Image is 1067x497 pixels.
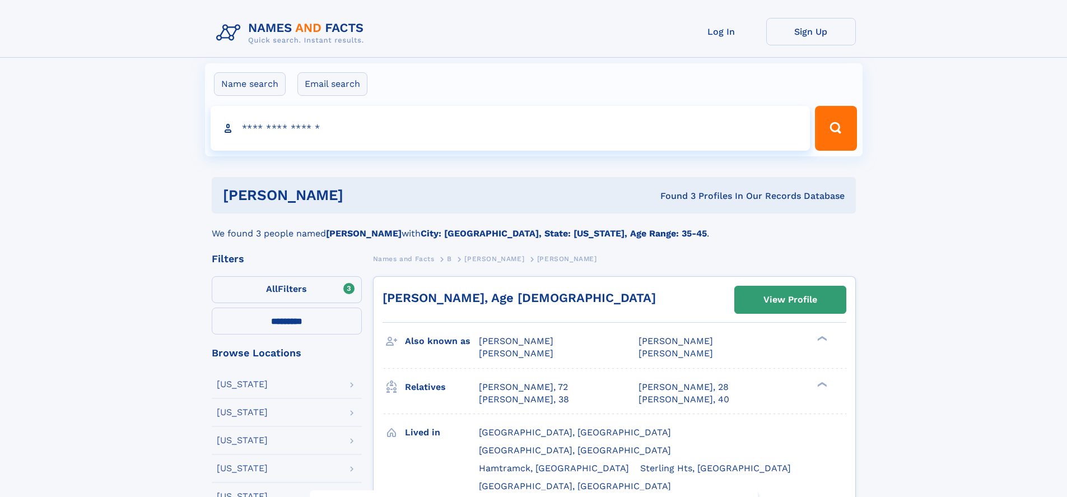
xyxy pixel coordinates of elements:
div: [US_STATE] [217,436,268,445]
span: All [266,284,278,294]
span: [PERSON_NAME] [464,255,524,263]
span: [GEOGRAPHIC_DATA], [GEOGRAPHIC_DATA] [479,445,671,456]
div: We found 3 people named with . [212,213,856,240]
a: View Profile [735,286,846,313]
div: ❯ [814,335,828,342]
img: Logo Names and Facts [212,18,373,48]
b: [PERSON_NAME] [326,228,402,239]
div: Filters [212,254,362,264]
div: ❯ [814,380,828,388]
div: View Profile [763,287,817,313]
a: [PERSON_NAME], 28 [639,381,729,393]
span: [GEOGRAPHIC_DATA], [GEOGRAPHIC_DATA] [479,481,671,491]
input: search input [211,106,810,151]
a: [PERSON_NAME], 40 [639,393,729,406]
span: [PERSON_NAME] [479,336,553,346]
div: Found 3 Profiles In Our Records Database [502,190,845,202]
a: [PERSON_NAME], 38 [479,393,569,406]
span: [PERSON_NAME] [639,336,713,346]
b: City: [GEOGRAPHIC_DATA], State: [US_STATE], Age Range: 35-45 [421,228,707,239]
h3: Relatives [405,378,479,397]
span: B [447,255,452,263]
a: Log In [677,18,766,45]
label: Name search [214,72,286,96]
a: Names and Facts [373,252,435,266]
h3: Lived in [405,423,479,442]
button: Search Button [815,106,856,151]
div: [US_STATE] [217,464,268,473]
span: [PERSON_NAME] [479,348,553,359]
span: [PERSON_NAME] [537,255,597,263]
label: Filters [212,276,362,303]
a: B [447,252,452,266]
span: Sterling Hts, [GEOGRAPHIC_DATA] [640,463,791,473]
div: [US_STATE] [217,380,268,389]
a: [PERSON_NAME] [464,252,524,266]
a: Sign Up [766,18,856,45]
span: [PERSON_NAME] [639,348,713,359]
div: [US_STATE] [217,408,268,417]
h3: Also known as [405,332,479,351]
span: [GEOGRAPHIC_DATA], [GEOGRAPHIC_DATA] [479,427,671,438]
label: Email search [297,72,367,96]
a: [PERSON_NAME], 72 [479,381,568,393]
a: [PERSON_NAME], Age [DEMOGRAPHIC_DATA] [383,291,656,305]
h1: [PERSON_NAME] [223,188,502,202]
div: Browse Locations [212,348,362,358]
span: Hamtramck, [GEOGRAPHIC_DATA] [479,463,629,473]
